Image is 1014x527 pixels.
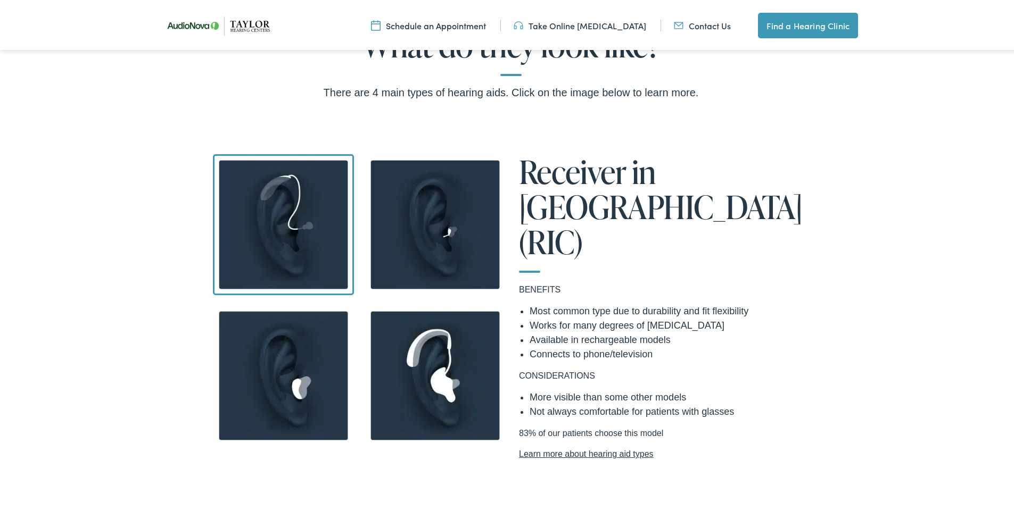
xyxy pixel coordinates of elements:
[530,316,806,331] li: Works for many degrees of [MEDICAL_DATA]
[519,425,806,458] p: 83% of our patients choose this model
[514,18,646,29] a: Take Online [MEDICAL_DATA]
[371,18,486,29] a: Schedule an Appointment
[530,345,806,359] li: Connects to phone/television
[514,18,523,29] img: utility icon
[519,281,806,294] p: BENEFITS
[519,367,806,380] p: CONSIDERATIONS
[758,11,858,36] a: Find a Hearing Clinic
[519,152,806,271] h1: Receiver in [GEOGRAPHIC_DATA] (RIC)
[530,388,806,403] li: More visible than some other models
[519,446,806,458] a: Learn more about hearing aid types
[371,18,381,29] img: utility icon
[530,331,806,345] li: Available in rechargeable models
[674,18,683,29] img: utility icon
[674,18,731,29] a: Contact Us
[530,403,806,417] li: Not always comfortable for patients with glasses
[530,302,806,316] li: Most common type due to durability and fit flexibility
[41,82,981,99] div: There are 4 main types of hearing aids. Click on the image below to learn more.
